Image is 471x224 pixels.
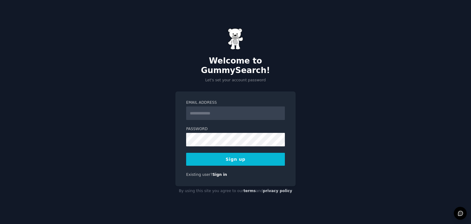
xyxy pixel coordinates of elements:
[175,78,296,83] p: Let's set your account password
[243,189,256,193] a: terms
[228,28,243,50] img: Gummy Bear
[175,56,296,75] h2: Welcome to GummySearch!
[263,189,292,193] a: privacy policy
[213,172,227,177] a: Sign in
[186,100,285,106] label: Email Address
[175,186,296,196] div: By using this site you agree to our and
[186,126,285,132] label: Password
[186,153,285,166] button: Sign up
[186,172,213,177] span: Existing user?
